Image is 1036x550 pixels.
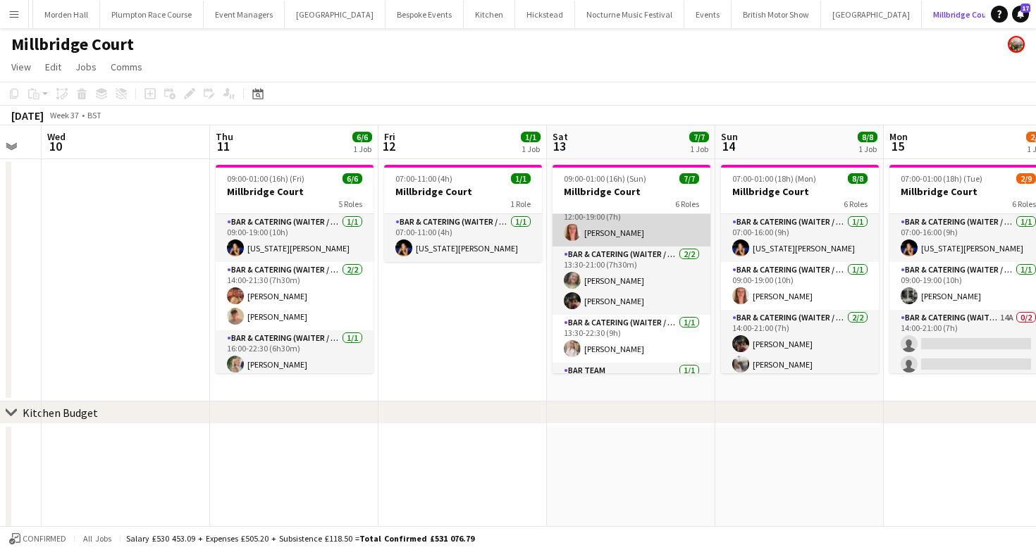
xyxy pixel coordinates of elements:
[353,144,371,154] div: 1 Job
[386,1,464,28] button: Bespoke Events
[216,130,233,143] span: Thu
[721,214,879,262] app-card-role: Bar & Catering (Waiter / waitress)1/107:00-16:00 (9h)[US_STATE][PERSON_NAME]
[11,34,134,55] h1: Millbridge Court
[675,199,699,209] span: 6 Roles
[515,1,575,28] button: Hickstead
[11,61,31,73] span: View
[216,165,374,373] app-job-card: 09:00-01:00 (16h) (Fri)6/6Millbridge Court5 RolesBar & Catering (Waiter / waitress)1/109:00-19:00...
[679,173,699,184] span: 7/7
[216,330,374,378] app-card-role: Bar & Catering (Waiter / waitress)1/116:00-22:30 (6h30m)[PERSON_NAME]
[901,173,982,184] span: 07:00-01:00 (18h) (Tue)
[844,199,868,209] span: 6 Roles
[6,58,37,76] a: View
[564,173,646,184] span: 09:00-01:00 (16h) (Sun)
[384,165,542,262] app-job-card: 07:00-11:00 (4h)1/1Millbridge Court1 RoleBar & Catering (Waiter / waitress)1/107:00-11:00 (4h)[US...
[111,61,142,73] span: Comms
[75,61,97,73] span: Jobs
[553,130,568,143] span: Sat
[70,58,102,76] a: Jobs
[719,138,738,154] span: 14
[684,1,732,28] button: Events
[7,531,68,546] button: Confirmed
[511,173,531,184] span: 1/1
[550,138,568,154] span: 13
[821,1,922,28] button: [GEOGRAPHIC_DATA]
[384,214,542,262] app-card-role: Bar & Catering (Waiter / waitress)1/107:00-11:00 (4h)[US_STATE][PERSON_NAME]
[384,185,542,198] h3: Millbridge Court
[1012,199,1036,209] span: 6 Roles
[464,1,515,28] button: Kitchen
[510,199,531,209] span: 1 Role
[922,1,1006,28] button: Millbridge Court
[522,144,540,154] div: 1 Job
[575,1,684,28] button: Nocturne Music Festival
[889,130,908,143] span: Mon
[359,533,474,544] span: Total Confirmed £531 076.79
[690,144,708,154] div: 1 Job
[384,130,395,143] span: Fri
[732,173,816,184] span: 07:00-01:00 (18h) (Mon)
[848,173,868,184] span: 8/8
[553,246,710,315] app-card-role: Bar & Catering (Waiter / waitress)2/213:30-21:00 (7h30m)[PERSON_NAME][PERSON_NAME]
[721,165,879,373] app-job-card: 07:00-01:00 (18h) (Mon)8/8Millbridge Court6 RolesBar & Catering (Waiter / waitress)1/107:00-16:00...
[553,165,710,373] app-job-card: 09:00-01:00 (16h) (Sun)7/7Millbridge Court6 Roles09:00-18:00 (9h)[US_STATE][PERSON_NAME]Bar & Cat...
[214,138,233,154] span: 11
[47,130,66,143] span: Wed
[553,199,710,246] app-card-role: Bar & Catering (Waiter / waitress)1/112:00-19:00 (7h)[PERSON_NAME]
[105,58,148,76] a: Comms
[87,110,101,120] div: BST
[721,310,879,378] app-card-role: Bar & Catering (Waiter / waitress)2/214:00-21:00 (7h)[PERSON_NAME][PERSON_NAME]
[1020,4,1030,13] span: 17
[1008,36,1025,53] app-user-avatar: Staffing Manager
[100,1,204,28] button: Plumpton Race Course
[204,1,285,28] button: Event Managers
[721,130,738,143] span: Sun
[721,185,879,198] h3: Millbridge Court
[216,262,374,330] app-card-role: Bar & Catering (Waiter / waitress)2/214:00-21:30 (7h30m)[PERSON_NAME][PERSON_NAME]
[858,132,877,142] span: 8/8
[553,185,710,198] h3: Millbridge Court
[1012,6,1029,23] a: 17
[343,173,362,184] span: 6/6
[553,315,710,363] app-card-role: Bar & Catering (Waiter / waitress)1/113:30-22:30 (9h)[PERSON_NAME]
[352,132,372,142] span: 6/6
[39,58,67,76] a: Edit
[887,138,908,154] span: 15
[553,363,710,411] app-card-role: Bar Team1/1
[521,132,541,142] span: 1/1
[858,144,877,154] div: 1 Job
[45,61,61,73] span: Edit
[1016,173,1036,184] span: 2/9
[216,185,374,198] h3: Millbridge Court
[395,173,452,184] span: 07:00-11:00 (4h)
[689,132,709,142] span: 7/7
[216,214,374,262] app-card-role: Bar & Catering (Waiter / waitress)1/109:00-19:00 (10h)[US_STATE][PERSON_NAME]
[45,138,66,154] span: 10
[285,1,386,28] button: [GEOGRAPHIC_DATA]
[33,1,100,28] button: Morden Hall
[23,406,98,420] div: Kitchen Budget
[23,534,66,544] span: Confirmed
[126,533,474,544] div: Salary £530 453.09 + Expenses £505.20 + Subsistence £118.50 =
[721,262,879,310] app-card-role: Bar & Catering (Waiter / waitress)1/109:00-19:00 (10h)[PERSON_NAME]
[732,1,821,28] button: British Motor Show
[47,110,82,120] span: Week 37
[338,199,362,209] span: 5 Roles
[227,173,304,184] span: 09:00-01:00 (16h) (Fri)
[11,108,44,123] div: [DATE]
[382,138,395,154] span: 12
[80,533,114,544] span: All jobs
